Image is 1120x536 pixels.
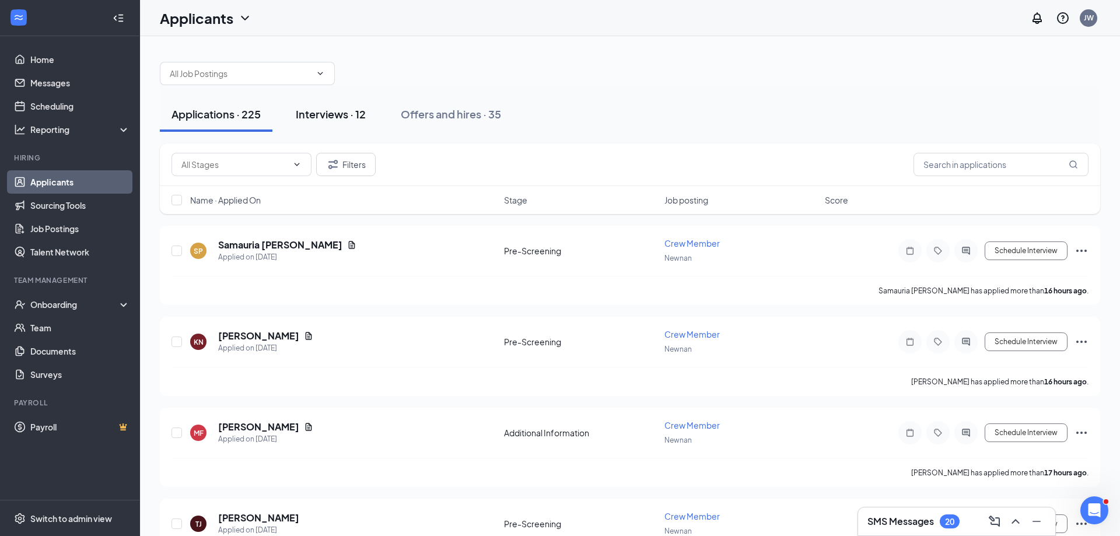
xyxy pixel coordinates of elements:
h3: SMS Messages [867,515,934,528]
h1: Applicants [160,8,233,28]
p: [PERSON_NAME] has applied more than . [911,377,1088,387]
p: [PERSON_NAME] has applied more than . [911,468,1088,478]
svg: Ellipses [1074,244,1088,258]
div: Switch to admin view [30,513,112,524]
iframe: Intercom live chat [1080,496,1108,524]
svg: Tag [931,428,945,437]
a: Team [30,316,130,339]
h5: [PERSON_NAME] [218,330,299,342]
a: Home [30,48,130,71]
div: Interviews · 12 [296,107,366,121]
div: Onboarding [30,299,120,310]
div: Applied on [DATE] [218,342,313,354]
div: MF [194,428,204,438]
div: KN [194,337,204,347]
div: JW [1084,13,1094,23]
svg: UserCheck [14,299,26,310]
svg: Document [304,331,313,341]
div: Hiring [14,153,128,163]
div: Reporting [30,124,131,135]
span: Crew Member [664,420,720,430]
div: Applied on [DATE] [218,251,356,263]
div: Pre-Screening [504,518,657,530]
a: Talent Network [30,240,130,264]
svg: Ellipses [1074,517,1088,531]
svg: QuestionInfo [1056,11,1070,25]
h5: Samauria [PERSON_NAME] [218,239,342,251]
svg: Note [903,337,917,346]
svg: Collapse [113,12,124,24]
svg: ActiveChat [959,428,973,437]
svg: Ellipses [1074,335,1088,349]
div: 20 [945,517,954,527]
button: Schedule Interview [985,241,1067,260]
b: 16 hours ago [1044,377,1087,386]
svg: MagnifyingGlass [1069,160,1078,169]
svg: Tag [931,337,945,346]
button: Schedule Interview [985,423,1067,442]
b: 16 hours ago [1044,286,1087,295]
div: Pre-Screening [504,245,657,257]
svg: ChevronDown [292,160,302,169]
svg: Document [347,240,356,250]
svg: Note [903,428,917,437]
span: Newnan [664,345,692,353]
svg: Filter [326,157,340,171]
svg: ChevronDown [316,69,325,78]
h5: [PERSON_NAME] [218,421,299,433]
svg: Note [903,246,917,255]
svg: Document [304,422,313,432]
h5: [PERSON_NAME] [218,512,299,524]
svg: ChevronUp [1009,514,1023,528]
button: ChevronUp [1006,512,1025,531]
button: Schedule Interview [985,332,1067,351]
span: Score [825,194,848,206]
svg: ComposeMessage [988,514,1002,528]
div: Applied on [DATE] [218,433,313,445]
span: Stage [504,194,527,206]
svg: Tag [931,246,945,255]
svg: ActiveChat [959,246,973,255]
div: Pre-Screening [504,336,657,348]
a: Job Postings [30,217,130,240]
button: Filter Filters [316,153,376,176]
a: PayrollCrown [30,415,130,439]
input: All Stages [181,158,288,171]
span: Newnan [664,254,692,262]
svg: Minimize [1030,514,1044,528]
span: Name · Applied On [190,194,261,206]
div: Team Management [14,275,128,285]
span: Job posting [664,194,708,206]
div: SP [194,246,203,256]
a: Sourcing Tools [30,194,130,217]
span: Newnan [664,527,692,535]
svg: Notifications [1030,11,1044,25]
svg: ActiveChat [959,337,973,346]
svg: Settings [14,513,26,524]
div: Offers and hires · 35 [401,107,501,121]
div: Payroll [14,398,128,408]
span: Crew Member [664,238,720,248]
div: Applications · 225 [171,107,261,121]
svg: WorkstreamLogo [13,12,24,23]
span: Crew Member [664,511,720,521]
div: TJ [195,519,202,529]
input: All Job Postings [170,67,311,80]
a: Scheduling [30,94,130,118]
a: Applicants [30,170,130,194]
svg: ChevronDown [238,11,252,25]
p: Samauria [PERSON_NAME] has applied more than . [878,286,1088,296]
button: Minimize [1027,512,1046,531]
svg: Analysis [14,124,26,135]
div: Applied on [DATE] [218,524,299,536]
a: Documents [30,339,130,363]
input: Search in applications [914,153,1088,176]
a: Surveys [30,363,130,386]
a: Messages [30,71,130,94]
b: 17 hours ago [1044,468,1087,477]
button: ComposeMessage [985,512,1004,531]
span: Crew Member [664,329,720,339]
div: Additional Information [504,427,657,439]
svg: Ellipses [1074,426,1088,440]
span: Newnan [664,436,692,444]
